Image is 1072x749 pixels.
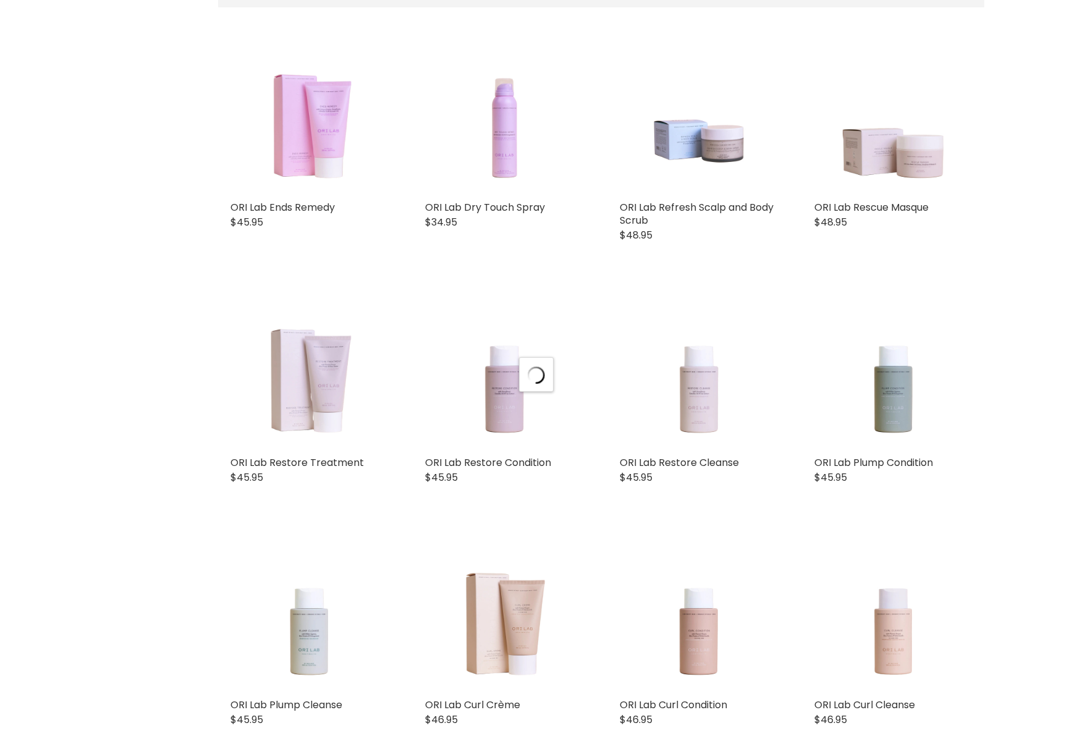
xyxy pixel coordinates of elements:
span: $48.95 [620,228,652,242]
span: $45.95 [814,470,847,485]
span: $45.95 [620,470,652,485]
img: ORI Lab Plump Condition [830,292,956,450]
a: ORI Lab Restore Condition [425,292,583,450]
a: ORI Lab Restore Treatment [230,455,364,470]
a: ORI Lab Curl Cleanse [814,698,915,712]
a: ORI Lab Restore Cleanse [620,292,777,450]
a: ORI Lab Restore Condition [425,455,551,470]
a: ORI Lab Plump Condition [814,455,933,470]
img: ORI Lab Plump Cleanse [246,535,372,692]
a: ORI Lab Refresh Scalp and Body Scrub [620,200,774,227]
span: $45.95 [425,470,458,485]
img: ORI Lab Refresh Scalp and Body Scrub [635,37,761,195]
img: ORI Lab Dry Touch Spray [441,37,567,195]
a: ORI Lab Curl Condition [620,535,777,692]
span: $46.95 [620,713,652,727]
a: ORI Lab Plump Condition [814,292,972,450]
img: ORI Lab Restore Cleanse [635,292,761,450]
a: ORI Lab Curl Condition [620,698,727,712]
a: ORI Lab Rescue Masque [814,200,929,214]
a: ORI Lab Ends Remedy [230,200,335,214]
span: $45.95 [230,215,263,229]
a: ORI Lab Restore Treatment [230,292,388,450]
span: $34.95 [425,215,457,229]
a: ORI Lab Plump Cleanse [230,535,388,692]
a: ORI Lab Refresh Scalp and Body Scrub [620,37,777,195]
img: ORI Lab Curl Condition [635,535,761,692]
a: ORI Lab Ends Remedy [230,37,388,195]
span: $48.95 [814,215,847,229]
img: ORI Lab Restore Condition [441,292,567,450]
img: ORI Lab Restore Treatment [246,292,372,450]
img: ORI Lab Ends Remedy [246,37,372,195]
span: $45.95 [230,713,263,727]
img: ORI Lab Curl Cleanse [830,535,956,692]
a: ORI Lab Curl Crème [425,698,520,712]
a: ORI Lab Dry Touch Spray [425,37,583,195]
a: ORI Lab Curl Cleanse [814,535,972,692]
a: ORI Lab Rescue Masque [814,37,972,195]
a: ORI Lab Curl Crème [425,535,583,692]
img: ORI Lab Rescue Masque [830,37,956,195]
a: ORI Lab Restore Cleanse [620,455,739,470]
span: $46.95 [425,713,458,727]
span: $46.95 [814,713,847,727]
a: ORI Lab Plump Cleanse [230,698,342,712]
span: $45.95 [230,470,263,485]
a: ORI Lab Dry Touch Spray [425,200,545,214]
img: ORI Lab Curl Crème [441,535,567,692]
